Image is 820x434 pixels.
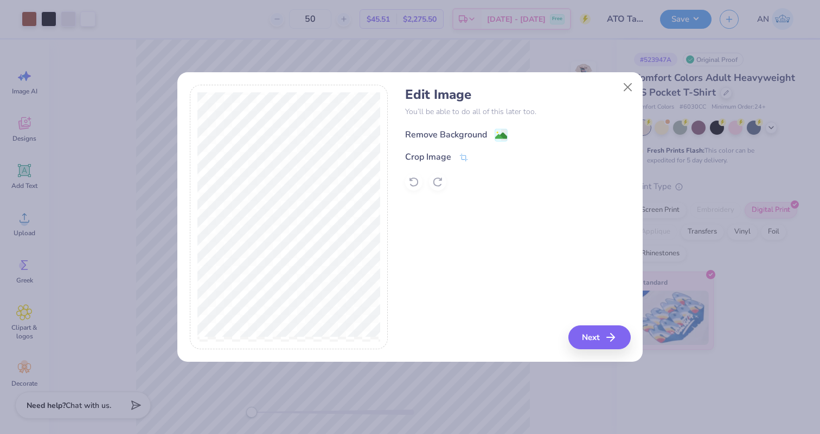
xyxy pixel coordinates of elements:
button: Close [618,77,638,98]
button: Next [568,325,631,349]
h4: Edit Image [405,87,630,103]
div: Remove Background [405,128,487,141]
div: Crop Image [405,150,451,163]
p: You’ll be able to do all of this later too. [405,106,630,117]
